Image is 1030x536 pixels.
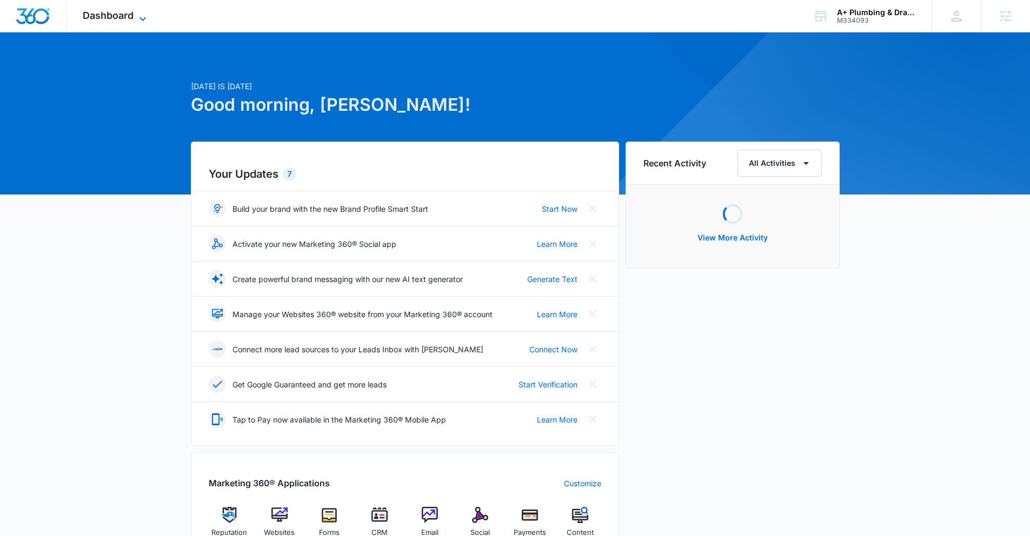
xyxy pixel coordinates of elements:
button: Close [584,235,601,252]
a: Start Now [542,203,577,215]
a: Learn More [537,309,577,320]
p: Create powerful brand messaging with our new AI text generator [232,273,463,285]
h2: Marketing 360® Applications [209,477,330,490]
h2: Your Updates [209,166,601,182]
button: Close [584,411,601,428]
a: Learn More [537,414,577,425]
div: account name [837,8,916,17]
button: Close [584,376,601,393]
div: 7 [283,167,296,180]
a: Connect Now [529,344,577,355]
button: All Activities [737,150,822,177]
a: Start Verification [519,379,577,390]
p: [DATE] is [DATE] [191,81,619,92]
span: Dashboard [83,10,134,21]
h6: Recent Activity [643,157,706,170]
p: Activate your new Marketing 360® Social app [232,238,396,250]
div: account id [837,17,916,24]
p: Get Google Guaranteed and get more leads [232,379,387,390]
a: Generate Text [527,273,577,285]
p: Tap to Pay now available in the Marketing 360® Mobile App [232,414,446,425]
a: Customize [564,478,601,489]
p: Manage your Websites 360® website from your Marketing 360® account [232,309,493,320]
h1: Good morning, [PERSON_NAME]! [191,92,619,118]
button: Close [584,200,601,217]
button: Close [584,340,601,358]
button: View More Activity [687,225,779,251]
p: Build your brand with the new Brand Profile Smart Start [232,203,428,215]
p: Connect more lead sources to your Leads Inbox with [PERSON_NAME] [232,344,483,355]
button: Close [584,270,601,287]
button: Close [584,305,601,323]
a: Learn More [537,238,577,250]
